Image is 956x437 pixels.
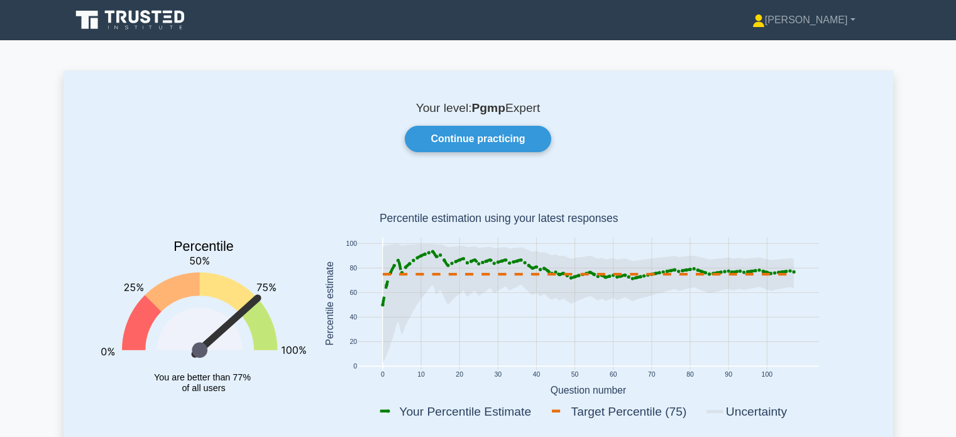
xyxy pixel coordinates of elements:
p: Your level: Expert [94,101,863,116]
text: 30 [494,372,502,379]
text: 70 [648,372,656,379]
text: 20 [456,372,463,379]
text: 0 [380,372,384,379]
text: 60 [609,372,617,379]
tspan: You are better than 77% [154,372,251,382]
text: 20 [349,339,357,346]
text: 10 [417,372,425,379]
text: 100 [346,240,357,247]
text: 80 [349,265,357,272]
text: 80 [686,372,694,379]
text: 0 [353,363,357,370]
text: Percentile estimate [324,262,334,346]
text: 40 [349,314,357,321]
text: 50 [571,372,578,379]
a: [PERSON_NAME] [722,8,886,33]
text: 90 [725,372,732,379]
text: 60 [349,289,357,296]
text: Question number [550,385,626,396]
tspan: of all users [182,383,225,393]
text: 40 [532,372,540,379]
a: Continue practicing [405,126,551,152]
text: Percentile [173,240,234,255]
b: Pgmp [472,101,505,114]
text: 100 [761,372,772,379]
text: Percentile estimation using your latest responses [379,213,618,225]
